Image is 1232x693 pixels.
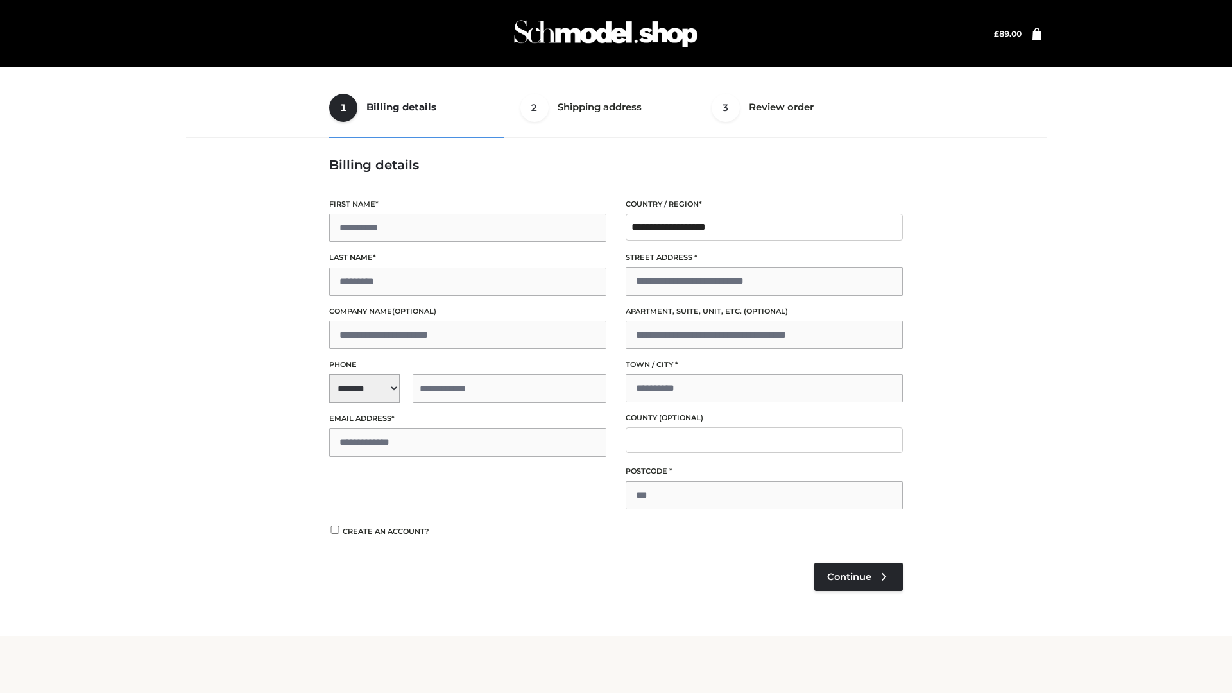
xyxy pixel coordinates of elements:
[626,198,903,210] label: Country / Region
[814,563,903,591] a: Continue
[329,252,606,264] label: Last name
[626,305,903,318] label: Apartment, suite, unit, etc.
[329,359,606,371] label: Phone
[659,413,703,422] span: (optional)
[329,413,606,425] label: Email address
[994,29,999,38] span: £
[329,305,606,318] label: Company name
[626,412,903,424] label: County
[626,252,903,264] label: Street address
[329,198,606,210] label: First name
[744,307,788,316] span: (optional)
[392,307,436,316] span: (optional)
[626,359,903,371] label: Town / City
[994,29,1022,38] a: £89.00
[329,526,341,534] input: Create an account?
[343,527,429,536] span: Create an account?
[329,157,903,173] h3: Billing details
[827,571,871,583] span: Continue
[994,29,1022,38] bdi: 89.00
[509,8,702,59] img: Schmodel Admin 964
[626,465,903,477] label: Postcode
